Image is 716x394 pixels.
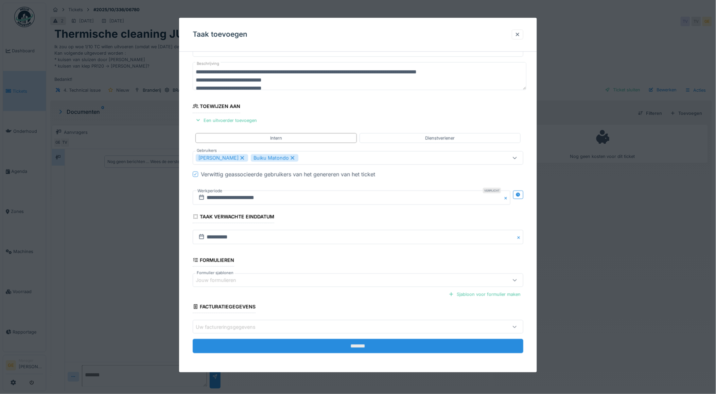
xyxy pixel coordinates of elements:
[251,154,298,162] div: Buiku Matondo
[516,230,523,244] button: Close
[196,276,246,284] div: Jouw formulieren
[195,148,218,154] label: Gebruikers
[446,290,523,299] div: Sjabloon voor formulier maken
[197,187,223,195] label: Werkperiode
[270,135,282,141] div: Intern
[196,323,265,331] div: Uw factureringsgegevens
[201,170,375,178] div: Verwittig geassocieerde gebruikers van het genereren van het ticket
[503,191,510,205] button: Close
[483,188,501,193] div: Verplicht
[193,212,275,223] div: Taak verwachte einddatum
[193,30,247,39] h3: Taak toevoegen
[193,102,241,113] div: Toewijzen aan
[195,270,235,276] label: Formulier sjablonen
[196,154,248,162] div: [PERSON_NAME]
[193,302,256,313] div: Facturatiegegevens
[193,116,260,125] div: Een uitvoerder toevoegen
[193,255,234,267] div: Formulieren
[425,135,455,141] div: Dienstverlener
[195,59,221,68] label: Beschrijving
